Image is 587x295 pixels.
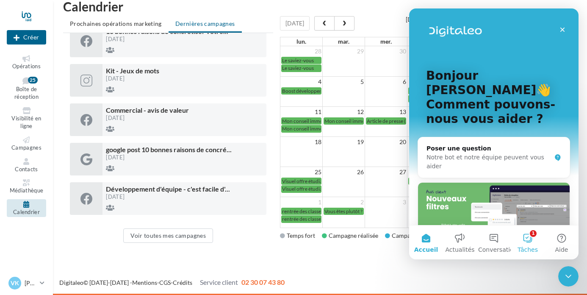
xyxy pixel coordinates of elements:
[323,137,365,147] td: 19
[281,64,321,72] a: Le saviez-vous
[282,186,338,192] span: Visuel offre étudiante n°4
[280,77,323,87] td: 4
[324,117,364,125] a: Mon conseil immo (instagram)
[175,20,235,27] span: Dernières campagnes
[11,144,42,151] span: Campagnes
[322,231,378,240] div: Campagne réalisée
[324,208,363,214] span: Vous êtes plutôt ?
[282,178,338,184] span: Visuel offre étudiante n°4
[225,185,230,193] span: ...
[106,106,189,114] span: Commercial - avis de valeur
[324,118,391,124] span: Mon conseil immo (instagram)
[407,167,450,178] td: 28
[323,167,365,178] td: 26
[282,65,314,71] span: Le saviez-vous
[281,87,321,95] a: Boost développement n°2
[132,279,157,286] a: Mentions
[280,137,323,147] td: 18
[106,67,159,75] span: Kit - Jeux de mots
[106,145,232,153] span: google post 10 bonnes raisons de concré
[281,208,321,215] a: rentrée des classes (mère)
[385,231,444,240] div: Campagne suggérée
[323,46,365,56] td: 29
[7,30,46,45] div: Nouvelle campagne
[407,137,450,147] td: 21
[70,20,162,27] span: Prochaines opérations marketing
[407,37,450,46] th: jeu.
[365,37,407,46] th: mer.
[407,77,450,87] td: 7
[7,30,46,45] button: Créer
[407,197,450,208] td: 4
[365,167,407,178] td: 27
[106,185,230,193] span: Développement d'équipe - c'est facile d'
[365,77,407,87] td: 6
[281,117,321,125] a: Mon conseil immo
[7,53,46,72] a: Opérations
[323,37,365,46] th: mar.
[59,279,285,286] span: © [DATE]-[DATE] - - -
[407,46,450,56] td: 31
[280,197,323,208] td: 1
[558,266,579,287] iframe: Intercom live chat
[281,178,321,185] a: Visuel offre étudiante n°4
[365,46,407,56] td: 30
[280,37,323,46] th: lun.
[281,125,321,132] a: Mon conseil immo
[7,178,46,196] a: Médiathèque
[106,76,263,81] div: [DATE]
[367,118,462,124] span: Article de presse ([GEOGRAPHIC_DATA] 1)
[106,194,263,200] div: [DATE]
[123,228,213,243] button: Voir toutes mes campagnes
[28,77,38,83] div: 25
[282,88,340,94] span: Boost développement n°2
[323,77,365,87] td: 5
[408,95,449,102] a: entreprendre signifie
[227,145,232,153] span: ...
[282,125,323,132] span: Mon conseil immo
[15,166,38,173] span: Contacts
[281,57,321,64] a: Le saviez-vous
[25,279,36,287] p: [PERSON_NAME]
[106,115,263,121] div: [DATE]
[7,75,46,102] a: Boîte de réception25
[7,106,46,131] a: Visibilité en ligne
[173,279,192,286] a: Crédits
[324,208,364,215] a: Vous êtes plutôt ?
[11,115,41,130] span: Visibilité en ligne
[13,209,40,215] span: Calendrier
[280,107,323,117] td: 11
[365,107,407,117] td: 13
[323,107,365,117] td: 12
[408,87,449,95] a: entreprendre signifie
[11,279,19,287] span: VK
[159,279,171,286] a: CGS
[280,167,323,178] td: 25
[366,117,406,125] a: Article de presse ([GEOGRAPHIC_DATA] 1)
[406,16,424,22] h2: [DATE]
[407,107,450,117] td: 14
[282,118,323,124] span: Mon conseil immo
[280,46,323,56] td: 28
[14,86,39,100] span: Boîte de réception
[280,231,315,240] div: Temps fort
[408,178,449,185] a: offre étudiante n°4 (insta)
[59,279,83,286] a: Digitaleo
[10,187,44,194] span: Médiathèque
[106,36,263,42] div: [DATE]
[323,197,365,208] td: 2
